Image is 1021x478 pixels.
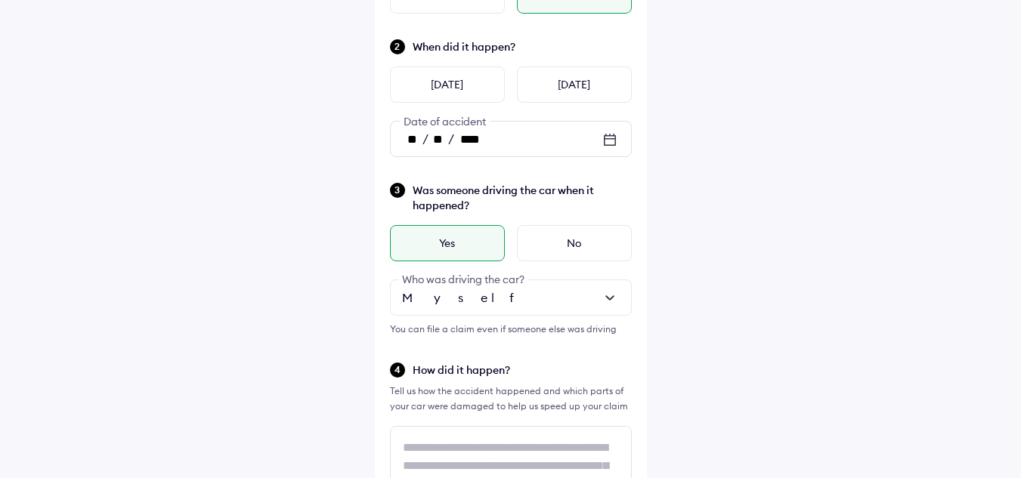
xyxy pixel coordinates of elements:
[448,131,454,146] span: /
[400,115,490,128] span: Date of accident
[413,362,632,378] span: How did it happen?
[402,290,527,305] span: Myself
[390,225,505,261] div: Yes
[413,183,632,213] span: Was someone driving the car when it happened?
[422,131,429,146] span: /
[413,39,632,54] span: When did it happen?
[517,66,632,103] div: [DATE]
[390,384,632,414] div: Tell us how the accident happened and which parts of your car were damaged to help us speed up yo...
[390,322,632,337] div: You can file a claim even if someone else was driving
[517,225,632,261] div: No
[390,66,505,103] div: [DATE]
